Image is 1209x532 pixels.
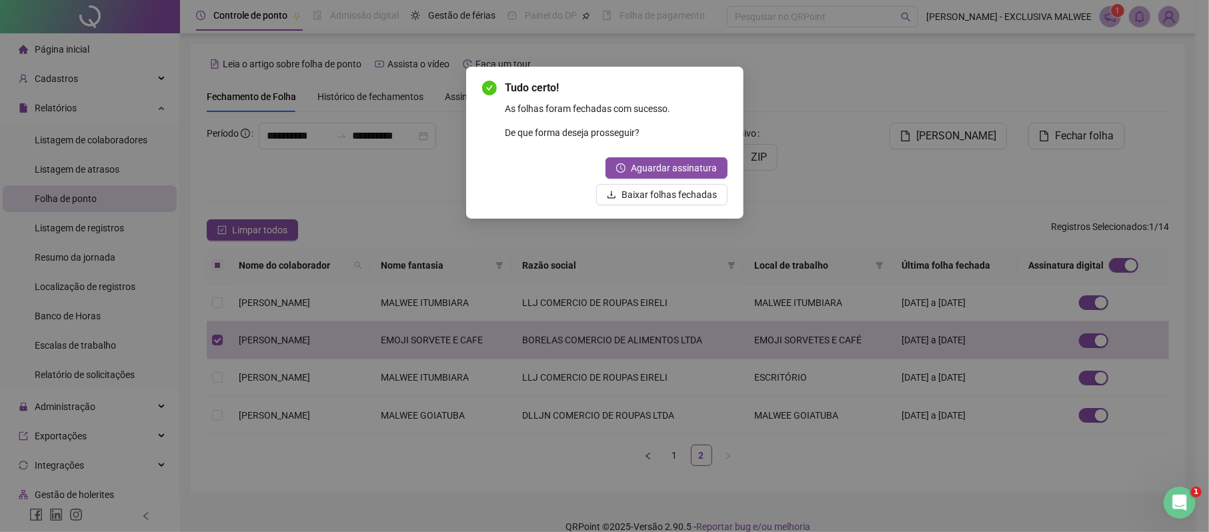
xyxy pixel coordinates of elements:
button: Aguardar assinatura [606,157,728,179]
button: Baixar folhas fechadas [596,184,728,205]
span: Aguardar assinatura [631,161,717,175]
p: De que forma deseja prosseguir? [505,125,728,140]
span: clock-circle [616,163,626,173]
p: As folhas foram fechadas com sucesso. [505,101,728,116]
span: check-circle [482,81,497,95]
span: 1 [1191,487,1202,497]
span: Tudo certo! [505,80,728,96]
span: download [607,190,616,199]
iframe: Intercom live chat [1164,487,1196,519]
span: Baixar folhas fechadas [622,187,717,202]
